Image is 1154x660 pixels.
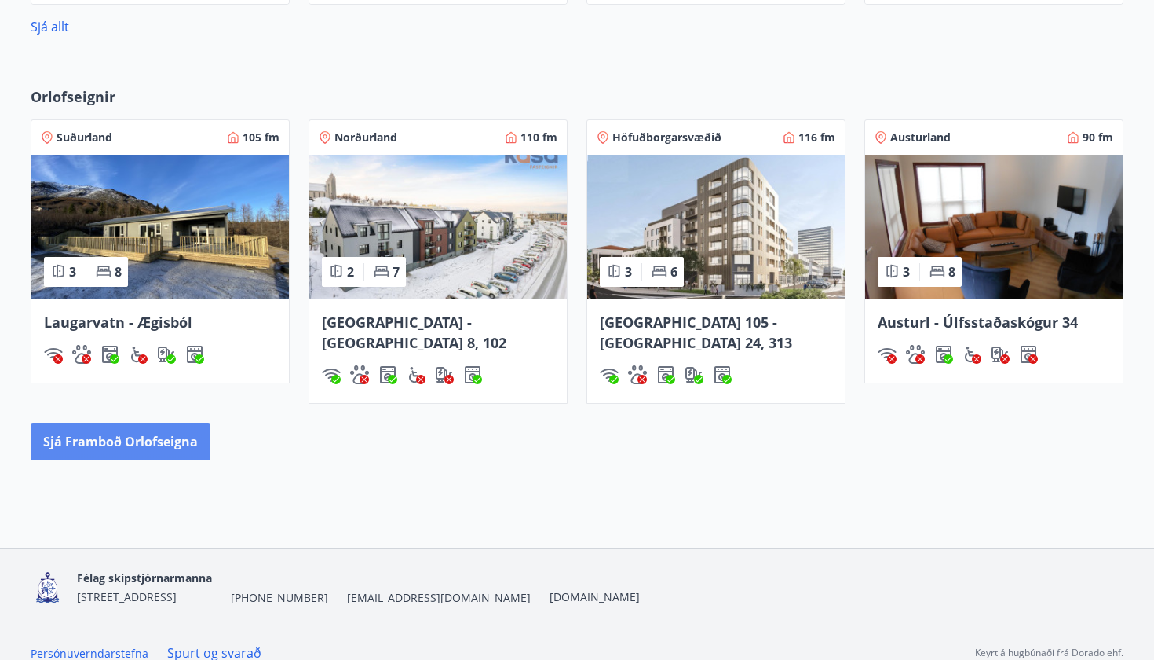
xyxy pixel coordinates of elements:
[347,263,354,280] span: 2
[906,345,925,364] img: pxcaIm5dSOV3FS4whs1soiYWTwFQvksT25a9J10C.svg
[72,345,91,364] div: Gæludýr
[407,365,425,384] img: 8IYIKVZQyRlUC6HQIIUSdjpPGRncJsz2RzLgWvp4.svg
[309,155,567,299] img: Paella dish
[463,365,482,384] div: Þurrkari
[991,345,1010,364] img: nH7E6Gw2rvWFb8XaSdRp44dhkQaj4PJkOoRYItBQ.svg
[948,263,955,280] span: 8
[625,263,632,280] span: 3
[157,345,176,364] div: Hleðslustöð fyrir rafbíla
[906,345,925,364] div: Gæludýr
[670,263,677,280] span: 6
[600,365,619,384] img: HJRyFFsYp6qjeUYhR4dAD8CaCEsnIFYZ05miwXoh.svg
[157,345,176,364] img: nH7E6Gw2rvWFb8XaSdRp44dhkQaj4PJkOoRYItBQ.svg
[378,365,397,384] div: Þvottavél
[129,345,148,364] div: Aðgengi fyrir hjólastól
[685,365,703,384] div: Hleðslustöð fyrir rafbíla
[713,365,732,384] img: hddCLTAnxqFUMr1fxmbGG8zWilo2syolR0f9UjPn.svg
[115,263,122,280] span: 8
[350,365,369,384] img: pxcaIm5dSOV3FS4whs1soiYWTwFQvksT25a9J10C.svg
[934,345,953,364] div: Þvottavél
[44,345,63,364] img: HJRyFFsYp6qjeUYhR4dAD8CaCEsnIFYZ05miwXoh.svg
[962,345,981,364] div: Aðgengi fyrir hjólastól
[878,313,1078,332] span: Austurl - Úlfsstaðaskógur 34
[435,365,454,384] img: nH7E6Gw2rvWFb8XaSdRp44dhkQaj4PJkOoRYItBQ.svg
[100,345,119,364] div: Þvottavél
[600,313,792,352] span: [GEOGRAPHIC_DATA] 105 - [GEOGRAPHIC_DATA] 24, 313
[243,130,279,145] span: 105 fm
[77,570,212,585] span: Félag skipstjórnarmanna
[231,590,328,606] span: [PHONE_NUMBER]
[550,589,640,604] a: [DOMAIN_NAME]
[656,365,675,384] img: Dl16BY4EX9PAW649lg1C3oBuIaAsR6QVDQBO2cTm.svg
[334,130,397,145] span: Norðurland
[322,365,341,384] div: Þráðlaust net
[520,130,557,145] span: 110 fm
[1019,345,1038,364] img: hddCLTAnxqFUMr1fxmbGG8zWilo2syolR0f9UjPn.svg
[100,345,119,364] img: Dl16BY4EX9PAW649lg1C3oBuIaAsR6QVDQBO2cTm.svg
[129,345,148,364] img: 8IYIKVZQyRlUC6HQIIUSdjpPGRncJsz2RzLgWvp4.svg
[378,365,397,384] img: Dl16BY4EX9PAW649lg1C3oBuIaAsR6QVDQBO2cTm.svg
[798,130,835,145] span: 116 fm
[31,423,210,460] button: Sjá framboð orlofseigna
[628,365,647,384] img: pxcaIm5dSOV3FS4whs1soiYWTwFQvksT25a9J10C.svg
[587,155,845,299] img: Paella dish
[185,345,204,364] div: Þurrkari
[903,263,910,280] span: 3
[975,646,1123,660] p: Keyrt á hugbúnaði frá Dorado ehf.
[185,345,204,364] img: hddCLTAnxqFUMr1fxmbGG8zWilo2syolR0f9UjPn.svg
[407,365,425,384] div: Aðgengi fyrir hjólastól
[865,155,1123,299] img: Paella dish
[44,345,63,364] div: Þráðlaust net
[934,345,953,364] img: Dl16BY4EX9PAW649lg1C3oBuIaAsR6QVDQBO2cTm.svg
[72,345,91,364] img: pxcaIm5dSOV3FS4whs1soiYWTwFQvksT25a9J10C.svg
[69,263,76,280] span: 3
[878,345,897,364] div: Þráðlaust net
[612,130,721,145] span: Höfuðborgarsvæðið
[57,130,112,145] span: Suðurland
[393,263,400,280] span: 7
[435,365,454,384] div: Hleðslustöð fyrir rafbíla
[991,345,1010,364] div: Hleðslustöð fyrir rafbíla
[878,345,897,364] img: HJRyFFsYp6qjeUYhR4dAD8CaCEsnIFYZ05miwXoh.svg
[890,130,951,145] span: Austurland
[31,155,289,299] img: Paella dish
[31,18,69,35] a: Sjá allt
[628,365,647,384] div: Gæludýr
[463,365,482,384] img: hddCLTAnxqFUMr1fxmbGG8zWilo2syolR0f9UjPn.svg
[1019,345,1038,364] div: Þurrkari
[77,589,177,604] span: [STREET_ADDRESS]
[685,365,703,384] img: nH7E6Gw2rvWFb8XaSdRp44dhkQaj4PJkOoRYItBQ.svg
[31,570,64,604] img: 4fX9JWmG4twATeQ1ej6n556Sc8UHidsvxQtc86h8.png
[347,590,531,606] span: [EMAIL_ADDRESS][DOMAIN_NAME]
[44,313,192,332] span: Laugarvatn - Ægisból
[31,86,115,107] span: Orlofseignir
[350,365,369,384] div: Gæludýr
[1083,130,1113,145] span: 90 fm
[962,345,981,364] img: 8IYIKVZQyRlUC6HQIIUSdjpPGRncJsz2RzLgWvp4.svg
[656,365,675,384] div: Þvottavél
[322,313,506,352] span: [GEOGRAPHIC_DATA] - [GEOGRAPHIC_DATA] 8, 102
[600,365,619,384] div: Þráðlaust net
[713,365,732,384] div: Þurrkari
[322,365,341,384] img: HJRyFFsYp6qjeUYhR4dAD8CaCEsnIFYZ05miwXoh.svg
